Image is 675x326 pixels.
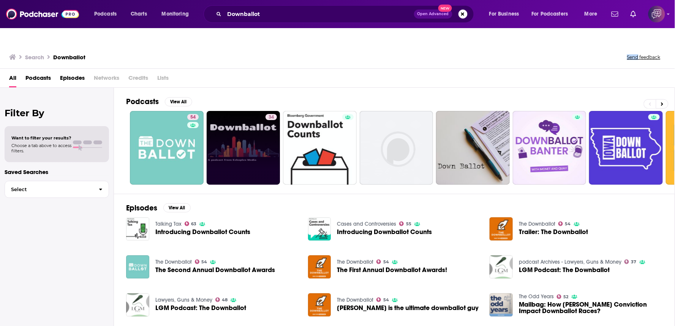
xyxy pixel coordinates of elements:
button: open menu [89,8,126,20]
a: 54 [130,111,204,185]
a: 54 [558,222,571,226]
button: Select [5,181,109,198]
img: User Profile [648,6,665,22]
span: 48 [222,298,228,302]
span: Monitoring [162,9,189,19]
a: Podchaser - Follow, Share and Rate Podcasts [6,7,79,21]
span: Want to filter your results? [11,135,71,141]
img: Introducing Downballot Counts [308,217,331,241]
a: podcast Archives - Lawyers, Guns & Money [519,259,621,265]
a: The First Annual Downballot Awards! [337,267,447,273]
a: The Second Annual Downballot Awards [155,267,275,273]
span: 54 [201,260,207,264]
span: Credits [128,72,148,87]
span: Podcasts [94,9,117,19]
a: Lawyers, Guns & Money [155,297,212,303]
a: 54 [187,114,199,120]
button: Show profile menu [648,6,665,22]
button: open menu [527,8,579,20]
a: 34 [266,114,277,120]
a: 34 [207,111,280,185]
a: 54 [376,260,389,264]
a: Trailer: The Downballot [519,229,588,235]
h3: Downballot [53,54,85,61]
h3: Search [25,54,44,61]
a: 37 [624,260,637,264]
a: Mailbag: How Will Trump's Conviction Impact Downballot Races? [519,301,662,314]
a: 55 [399,222,411,226]
a: The Odd Years [519,293,554,300]
a: LGM Podcast: The Downballot [519,267,610,273]
a: Talking Tax [155,221,182,227]
a: Charts [126,8,152,20]
span: New [438,5,452,12]
span: 54 [383,298,389,302]
a: Show notifications dropdown [628,8,639,21]
a: Introducing Downballot Counts [337,229,432,235]
a: PodcastsView All [126,97,192,106]
a: 54 [195,260,207,264]
span: Choose a tab above to access filters. [11,143,71,154]
span: Select [5,187,93,192]
span: 54 [565,222,571,226]
span: 54 [190,114,196,121]
span: More [585,9,598,19]
span: 54 [383,260,389,264]
a: Show notifications dropdown [609,8,621,21]
h2: Podcasts [126,97,159,106]
img: The First Annual Downballot Awards! [308,255,331,279]
a: LGM Podcast: The Downballot [155,305,246,311]
img: Trailer: The Downballot [490,217,513,241]
img: LGM Podcast: The Downballot [490,255,513,279]
button: open menu [579,8,607,20]
button: Send feedback [625,54,663,60]
img: Tim Walz is the ultimate downballot guy [308,293,331,317]
a: Cases and Controversies [337,221,396,227]
a: The Downballot [519,221,555,227]
img: Mailbag: How Will Trump's Conviction Impact Downballot Races? [490,293,513,317]
h2: Filter By [5,108,109,119]
span: Introducing Downballot Counts [155,229,250,235]
p: Saved Searches [5,168,109,176]
span: 34 [269,114,274,121]
span: 55 [406,222,411,226]
a: 52 [557,294,569,299]
a: All [9,72,16,87]
span: 52 [564,295,569,299]
a: 54 [376,298,389,302]
span: 37 [631,260,637,264]
a: Podcasts [25,72,51,87]
a: The Downballot [337,297,373,303]
img: The Second Annual Downballot Awards [126,255,149,279]
span: For Business [489,9,519,19]
span: Lists [157,72,169,87]
button: View All [165,97,192,106]
button: Open AdvancedNew [414,9,452,19]
a: The Downballot [337,259,373,265]
a: 63 [185,222,197,226]
button: View All [163,203,191,212]
img: Introducing Downballot Counts [126,217,149,241]
a: 48 [215,298,228,302]
input: Search podcasts, credits, & more... [224,8,414,20]
img: LGM Podcast: The Downballot [126,293,149,317]
span: Open Advanced [417,12,449,16]
div: Search podcasts, credits, & more... [211,5,481,23]
button: open menu [156,8,199,20]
